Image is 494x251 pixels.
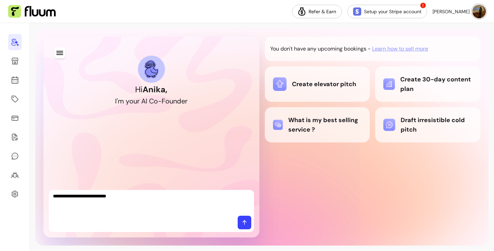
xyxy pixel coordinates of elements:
[169,96,173,106] div: u
[8,5,56,18] img: Fluum Logo
[144,60,159,78] img: AI Co-Founder avatar
[8,91,22,107] a: Offerings
[273,115,362,134] div: What is my best selling service ?
[162,96,165,106] div: F
[8,72,22,88] a: Calendar
[141,96,146,106] div: A
[181,96,185,106] div: e
[8,129,22,145] a: Forms
[270,45,371,53] p: You don't have any upcoming bookings -
[292,5,342,18] a: Refer & Earn
[173,96,177,106] div: n
[146,96,147,106] div: I
[273,77,362,91] div: Create elevator pitch
[129,96,133,106] div: o
[158,96,162,106] div: -
[165,96,169,106] div: o
[8,148,22,164] a: My Messages
[143,84,167,95] b: Anika ,
[8,110,22,126] a: Sales
[433,5,486,18] button: avatar[PERSON_NAME]
[383,119,395,131] img: Draft irresistible cold pitch
[177,96,181,106] div: d
[347,5,427,18] a: Setup your Stripe account
[115,96,187,106] h2: I'm your AI Co-Founder
[115,96,117,106] div: I
[8,186,22,202] a: Settings
[8,34,22,50] a: Home
[118,96,124,106] div: m
[383,75,472,94] div: Create 30-day content plan
[433,8,470,15] span: [PERSON_NAME]
[8,167,22,183] a: Clients
[53,193,250,213] textarea: Ask me anything...
[185,96,187,106] div: r
[8,53,22,69] a: Storefront
[420,2,426,9] span: !
[383,78,395,90] img: Create 30-day content plan
[472,5,486,18] img: avatar
[273,120,283,130] img: What is my best selling service ?
[137,96,140,106] div: r
[353,7,361,16] img: Stripe Icon
[133,96,137,106] div: u
[149,96,154,106] div: C
[126,96,129,106] div: y
[273,77,287,91] img: Create elevator pitch
[383,115,472,134] div: Draft irresistible cold pitch
[372,45,428,53] span: Learn how to sell more
[135,84,167,95] h1: Hi
[154,96,158,106] div: o
[117,96,118,106] div: '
